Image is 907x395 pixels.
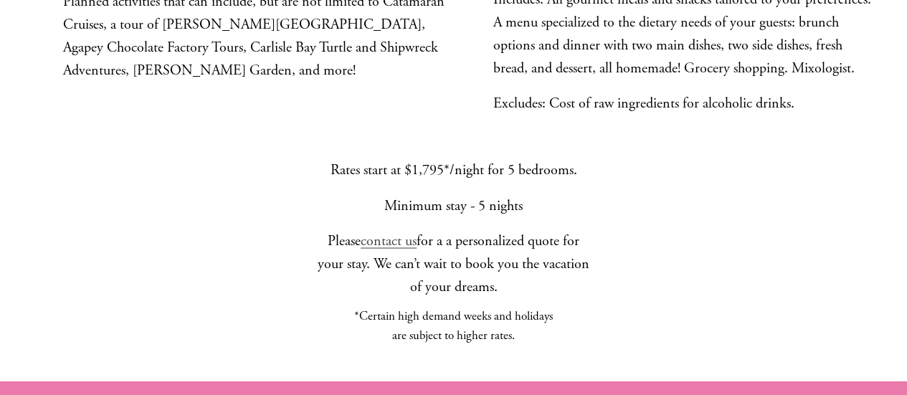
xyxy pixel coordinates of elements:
p: Please for a a personalized quote for your stay. We can’t wait to book you the vacation of your d... [314,229,593,298]
a: contact us [361,232,417,249]
p: Excludes: Cost of raw ingredients for alcoholic drinks. [493,92,880,115]
p: *Certain high demand weeks and holidays are subject to higher rates. [350,306,557,345]
p: Rates start at $1,795*/night for 5 bedrooms. [314,158,593,181]
p: Minimum stay - 5 nights [314,194,593,217]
